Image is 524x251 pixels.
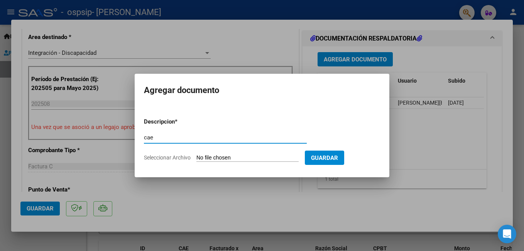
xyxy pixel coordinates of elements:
[144,154,191,161] span: Seleccionar Archivo
[305,151,344,165] button: Guardar
[144,83,380,98] h2: Agregar documento
[498,225,516,243] div: Open Intercom Messenger
[311,154,338,161] span: Guardar
[144,117,215,126] p: Descripcion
